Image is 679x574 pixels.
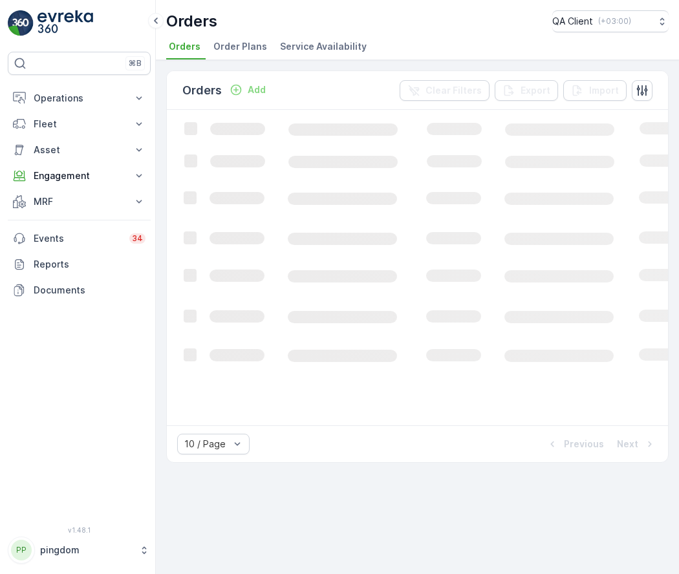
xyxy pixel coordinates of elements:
button: Export [495,80,558,101]
p: Next [617,438,638,451]
button: Add [224,82,271,98]
p: Orders [166,11,217,32]
p: Export [521,84,550,97]
p: Documents [34,284,145,297]
p: Clear Filters [426,84,482,97]
p: Orders [182,81,222,100]
button: Fleet [8,111,151,137]
button: PPpingdom [8,537,151,564]
p: MRF [34,195,125,208]
a: Reports [8,251,151,277]
p: Asset [34,143,125,156]
img: logo_light-DOdMpM7g.png [38,10,93,36]
button: Previous [544,436,605,452]
p: Events [34,232,122,245]
p: pingdom [40,544,133,557]
p: ( +03:00 ) [598,16,631,27]
p: ⌘B [129,58,142,69]
span: Orders [169,40,200,53]
span: Order Plans [213,40,267,53]
p: Add [248,83,266,96]
img: logo [8,10,34,36]
a: Documents [8,277,151,303]
p: Reports [34,258,145,271]
button: Asset [8,137,151,163]
span: v 1.48.1 [8,526,151,534]
button: Engagement [8,163,151,189]
p: Operations [34,92,125,105]
div: PP [11,540,32,560]
button: Operations [8,85,151,111]
p: Fleet [34,118,125,131]
button: QA Client(+03:00) [552,10,669,32]
button: Import [563,80,627,101]
button: MRF [8,189,151,215]
p: Previous [564,438,604,451]
p: QA Client [552,15,593,28]
p: Import [589,84,619,97]
button: Next [616,436,658,452]
p: 34 [132,233,143,244]
a: Events34 [8,226,151,251]
span: Service Availability [280,40,367,53]
button: Clear Filters [400,80,490,101]
p: Engagement [34,169,125,182]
